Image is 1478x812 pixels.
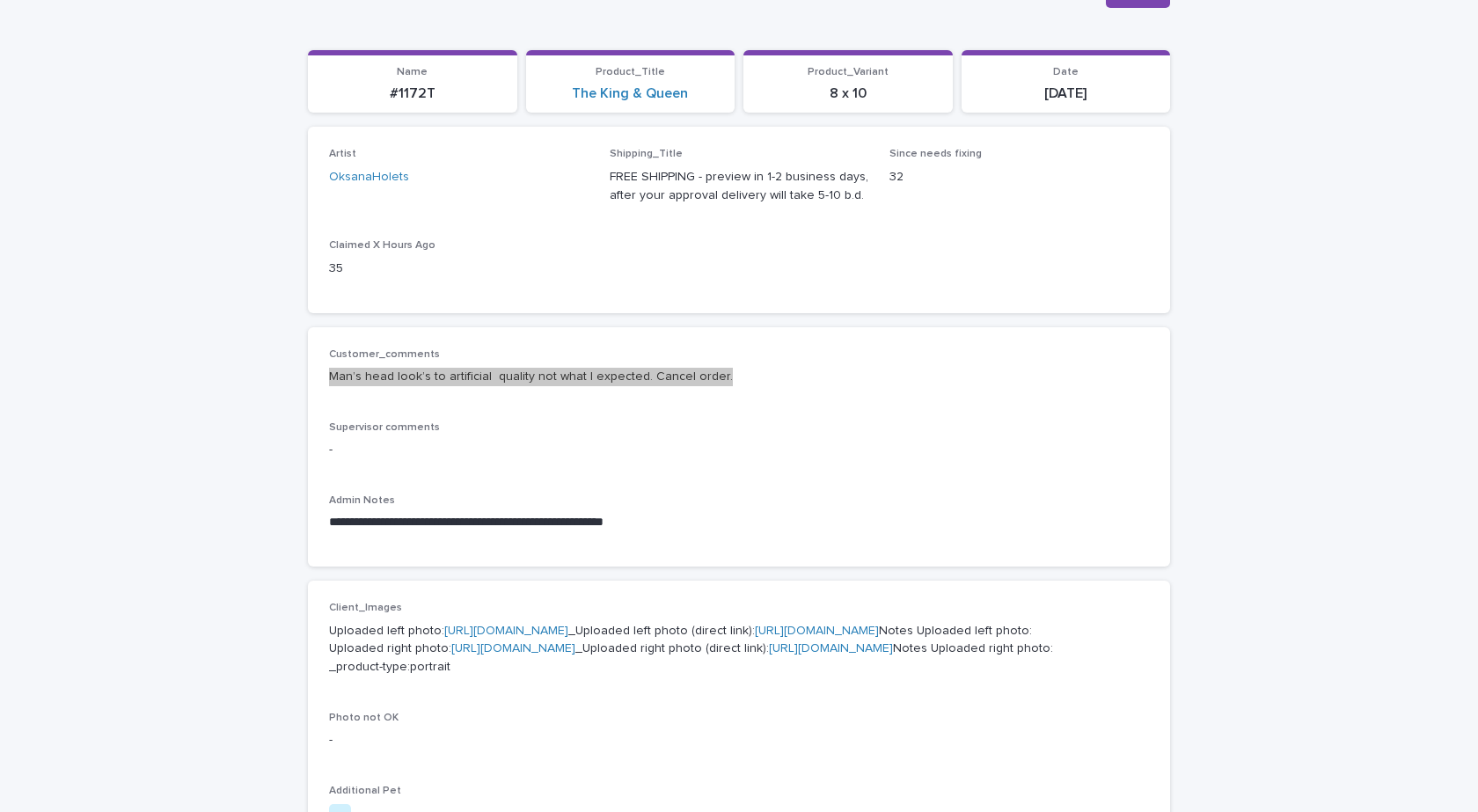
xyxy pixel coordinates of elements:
[329,731,1149,750] p: -
[889,149,982,159] span: Since needs fixing
[318,85,507,102] p: #1172T
[329,713,399,723] span: Photo not OK
[769,642,893,655] a: [URL][DOMAIN_NAME]
[451,642,575,655] a: [URL][DOMAIN_NAME]
[329,260,589,278] p: 35
[972,85,1160,102] p: [DATE]
[889,168,1149,187] p: 32
[329,368,1149,386] p: Man’s head look’s to artificial quality not what I expected. Cancel order.
[596,67,665,77] span: Product_Title
[444,625,568,637] a: [URL][DOMAIN_NAME]
[397,67,428,77] span: Name
[329,168,409,187] a: OksanaHolets
[329,495,395,506] span: Admin Notes
[610,168,869,205] p: FREE SHIPPING - preview in 1-2 business days, after your approval delivery will take 5-10 b.d.
[329,422,440,433] span: Supervisor comments
[329,441,1149,459] p: -
[610,149,683,159] span: Shipping_Title
[755,625,879,637] a: [URL][DOMAIN_NAME]
[808,67,889,77] span: Product_Variant
[754,85,942,102] p: 8 x 10
[329,786,401,796] span: Additional Pet
[329,240,435,251] span: Claimed X Hours Ago
[329,349,440,360] span: Customer_comments
[329,149,356,159] span: Artist
[329,622,1149,677] p: Uploaded left photo: _Uploaded left photo (direct link): Notes Uploaded left photo: Uploaded righ...
[1053,67,1079,77] span: Date
[572,85,688,102] a: The King & Queen
[329,603,402,613] span: Client_Images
